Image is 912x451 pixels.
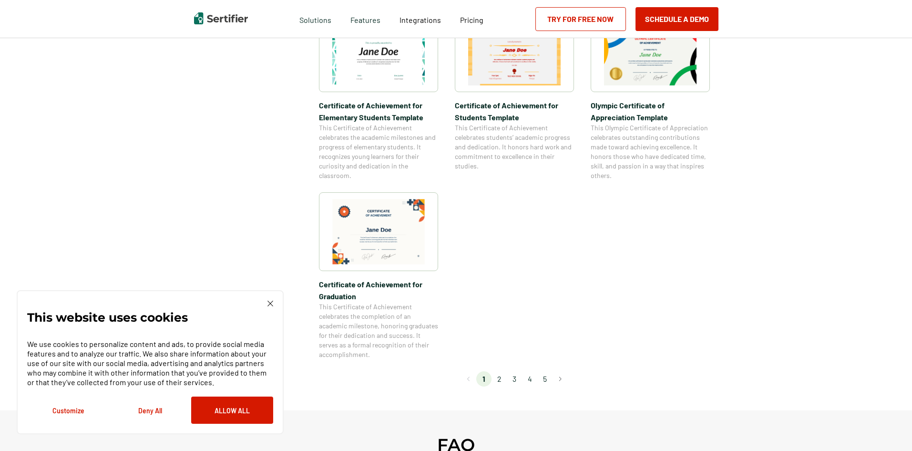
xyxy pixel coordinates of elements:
[460,13,483,25] a: Pricing
[267,301,273,306] img: Cookie Popup Close
[332,199,425,264] img: Certificate of Achievement for Graduation
[319,13,438,180] a: Certificate of Achievement for Elementary Students TemplateCertificate of Achievement for Element...
[109,397,191,424] button: Deny All
[400,13,441,25] a: Integrations
[319,123,438,180] span: This Certificate of Achievement celebrates the academic milestones and progress of elementary stu...
[492,371,507,387] li: page 2
[455,99,574,123] span: Certificate of Achievement for Students Template
[591,13,710,180] a: Olympic Certificate of Appreciation​ TemplateOlympic Certificate of Appreciation​ TemplateThis Ol...
[553,371,568,387] button: Go to next page
[507,371,522,387] li: page 3
[27,313,188,322] p: This website uses cookies
[864,405,912,451] iframe: Chat Widget
[460,15,483,24] span: Pricing
[194,12,248,24] img: Sertifier | Digital Credentialing Platform
[319,302,438,359] span: This Certificate of Achievement celebrates the completion of an academic milestone, honoring grad...
[591,123,710,180] span: This Olympic Certificate of Appreciation celebrates outstanding contributions made toward achievi...
[522,371,537,387] li: page 4
[191,397,273,424] button: Allow All
[400,15,441,24] span: Integrations
[535,7,626,31] a: Try for Free Now
[27,397,109,424] button: Customize
[537,371,553,387] li: page 5
[319,278,438,302] span: Certificate of Achievement for Graduation
[455,13,574,180] a: Certificate of Achievement for Students TemplateCertificate of Achievement for Students TemplateT...
[468,20,561,85] img: Certificate of Achievement for Students Template
[332,20,425,85] img: Certificate of Achievement for Elementary Students Template
[27,339,273,387] p: We use cookies to personalize content and ads, to provide social media features and to analyze ou...
[591,99,710,123] span: Olympic Certificate of Appreciation​ Template
[350,13,380,25] span: Features
[299,13,331,25] span: Solutions
[319,192,438,359] a: Certificate of Achievement for GraduationCertificate of Achievement for GraduationThis Certificat...
[635,7,718,31] button: Schedule a Demo
[461,371,476,387] button: Go to previous page
[476,371,492,387] li: page 1
[604,20,697,85] img: Olympic Certificate of Appreciation​ Template
[319,99,438,123] span: Certificate of Achievement for Elementary Students Template
[455,123,574,171] span: This Certificate of Achievement celebrates students’ academic progress and dedication. It honors ...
